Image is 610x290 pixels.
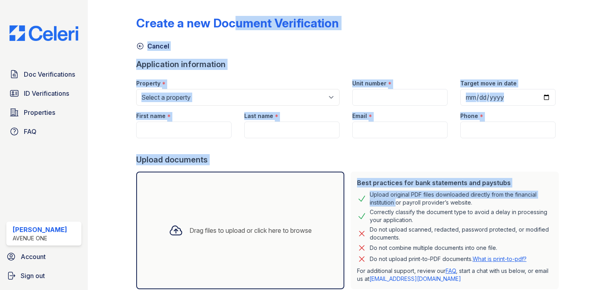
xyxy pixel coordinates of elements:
span: Doc Verifications [24,70,75,79]
a: What is print-to-pdf? [473,255,527,262]
a: Properties [6,104,81,120]
label: Email [352,112,367,120]
a: [EMAIL_ADDRESS][DOMAIN_NAME] [369,275,461,282]
a: Cancel [136,41,169,51]
p: Do not upload print-to-PDF documents. [370,255,527,263]
div: Correctly classify the document type to avoid a delay in processing your application. [370,208,552,224]
a: Doc Verifications [6,66,81,82]
label: First name [136,112,166,120]
a: Account [3,249,85,265]
div: Avenue One [13,234,67,242]
div: Upload documents [136,154,562,165]
span: ID Verifications [24,89,69,98]
span: Properties [24,108,55,117]
img: CE_Logo_Blue-a8612792a0a2168367f1c8372b55b34899dd931a85d93a1a3d3e32e68fde9ad4.png [3,25,85,41]
span: Account [21,252,46,261]
label: Unit number [352,79,386,87]
p: For additional support, review our , start a chat with us below, or email us at [357,267,552,283]
span: FAQ [24,127,37,136]
div: [PERSON_NAME] [13,225,67,234]
a: Sign out [3,268,85,284]
a: FAQ [446,267,456,274]
a: FAQ [6,124,81,139]
label: Target move in date [460,79,517,87]
a: ID Verifications [6,85,81,101]
label: Phone [460,112,478,120]
div: Create a new Document Verification [136,16,339,30]
div: Upload original PDF files downloaded directly from the financial institution or payroll provider’... [370,191,552,207]
label: Property [136,79,160,87]
label: Last name [244,112,273,120]
div: Best practices for bank statements and paystubs [357,178,552,188]
div: Do not combine multiple documents into one file. [370,243,497,253]
span: Sign out [21,271,45,280]
div: Drag files to upload or click here to browse [189,226,312,235]
div: Application information [136,59,562,70]
div: Do not upload scanned, redacted, password protected, or modified documents. [370,226,552,242]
